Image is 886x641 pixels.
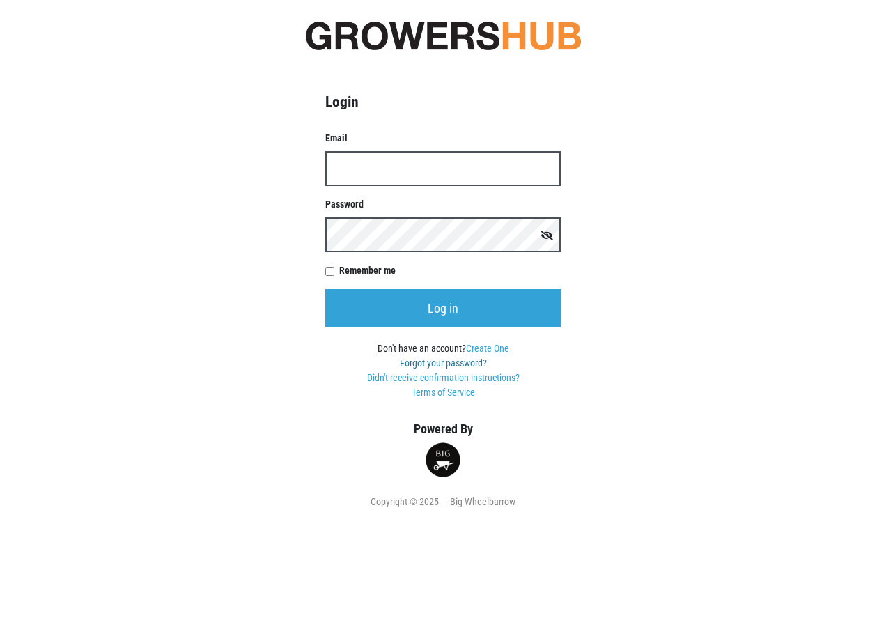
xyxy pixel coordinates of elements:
[325,93,561,111] h4: Login
[426,442,460,477] img: small-round-logo-d6fdfe68ae19b7bfced82731a0234da4.png
[325,197,561,212] label: Password
[304,422,582,437] h5: Powered By
[325,341,561,400] div: Don't have an account?
[367,372,520,383] a: Didn't receive confirmation instructions?
[339,263,561,278] label: Remember me
[304,495,582,509] div: Copyright © 2025 — Big Wheelbarrow
[304,17,582,54] img: original-fc7597fdc6adbb9d0e2ae620e786d1a2.jpg
[400,357,487,369] a: Forgot your password?
[412,387,475,398] a: Terms of Service
[325,131,561,146] label: Email
[466,343,509,354] a: Create One
[325,289,561,327] input: Log in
